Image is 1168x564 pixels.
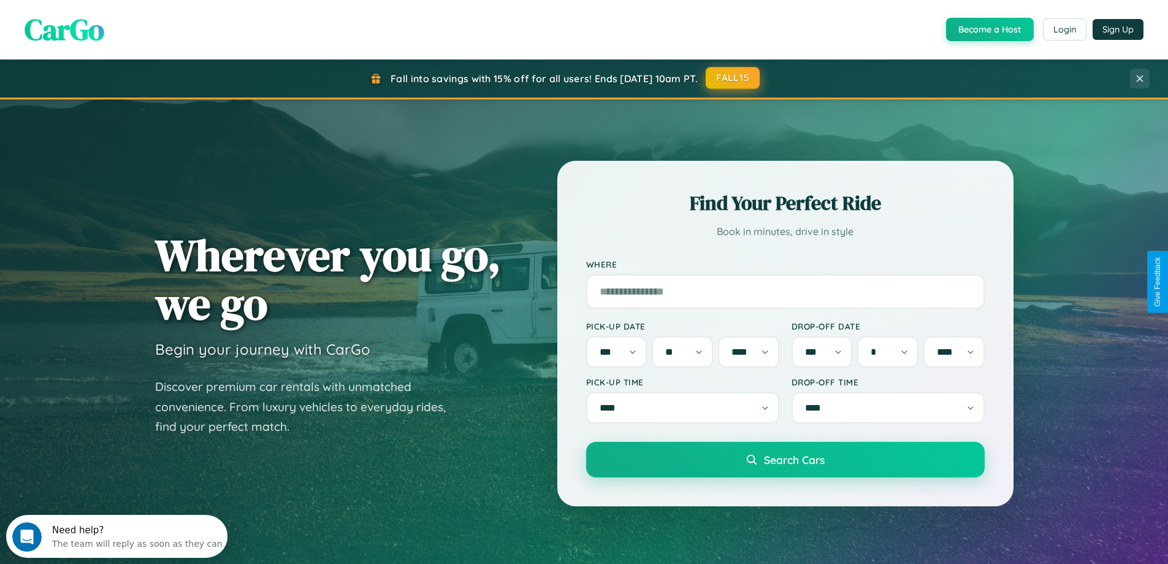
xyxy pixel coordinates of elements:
[12,522,42,552] iframe: Intercom live chat
[586,321,779,331] label: Pick-up Date
[586,377,779,387] label: Pick-up Time
[155,377,462,437] p: Discover premium car rentals with unmatched convenience. From luxury vehicles to everyday rides, ...
[46,10,216,20] div: Need help?
[586,223,985,241] p: Book in minutes, drive in style
[586,190,985,217] h2: Find Your Perfect Ride
[764,453,825,466] span: Search Cars
[792,321,985,331] label: Drop-off Date
[5,5,228,39] div: Open Intercom Messenger
[946,18,1034,41] button: Become a Host
[25,9,104,50] span: CarGo
[706,67,760,89] button: FALL15
[586,259,985,269] label: Where
[792,377,985,387] label: Drop-off Time
[1153,257,1162,307] div: Give Feedback
[46,20,216,33] div: The team will reply as soon as they can
[391,72,698,85] span: Fall into savings with 15% off for all users! Ends [DATE] 10am PT.
[6,515,227,558] iframe: Intercom live chat discovery launcher
[586,442,985,477] button: Search Cars
[155,340,370,358] h3: Begin your journey with CarGo
[155,231,501,328] h1: Wherever you go, we go
[1043,18,1086,41] button: Login
[1093,19,1143,40] button: Sign Up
